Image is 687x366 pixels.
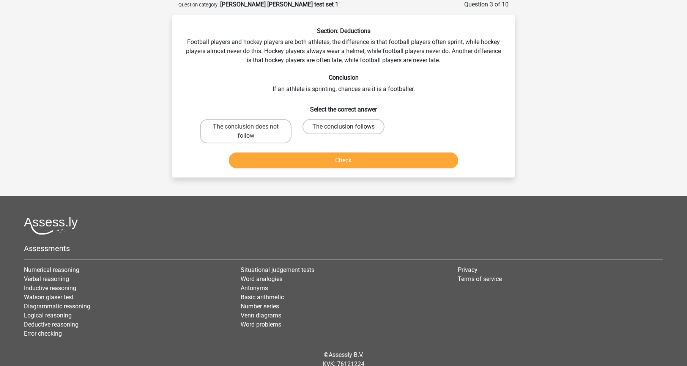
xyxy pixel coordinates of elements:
a: Logical reasoning [24,312,72,319]
small: Question category: [178,2,219,8]
a: Deductive reasoning [24,321,79,328]
div: Football players and hockey players are both athletes, the difference is that football players of... [175,27,512,171]
a: Situational judgement tests [241,266,314,273]
a: Assessly B.V. [329,351,364,358]
a: Number series [241,303,279,310]
a: Privacy [458,266,477,273]
a: Terms of service [458,275,502,283]
a: Antonyms [241,284,268,292]
img: Assessly logo [24,217,78,235]
a: Word problems [241,321,281,328]
a: Error checking [24,330,62,337]
label: The conclusion follows [303,119,384,134]
strong: [PERSON_NAME] [PERSON_NAME] test set 1 [220,1,339,8]
a: Inductive reasoning [24,284,76,292]
a: Venn diagrams [241,312,281,319]
label: The conclusion does not follow [200,119,292,143]
a: Numerical reasoning [24,266,79,273]
a: Diagrammatic reasoning [24,303,90,310]
a: Watson glaser test [24,294,74,301]
h6: Section: Deductions [184,27,503,35]
h6: Select the correct answer [184,100,503,113]
a: Word analogies [241,275,282,283]
button: Check [229,152,459,168]
h6: Conclusion [184,74,503,81]
a: Verbal reasoning [24,275,69,283]
h5: Assessments [24,244,663,253]
a: Basic arithmetic [241,294,284,301]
